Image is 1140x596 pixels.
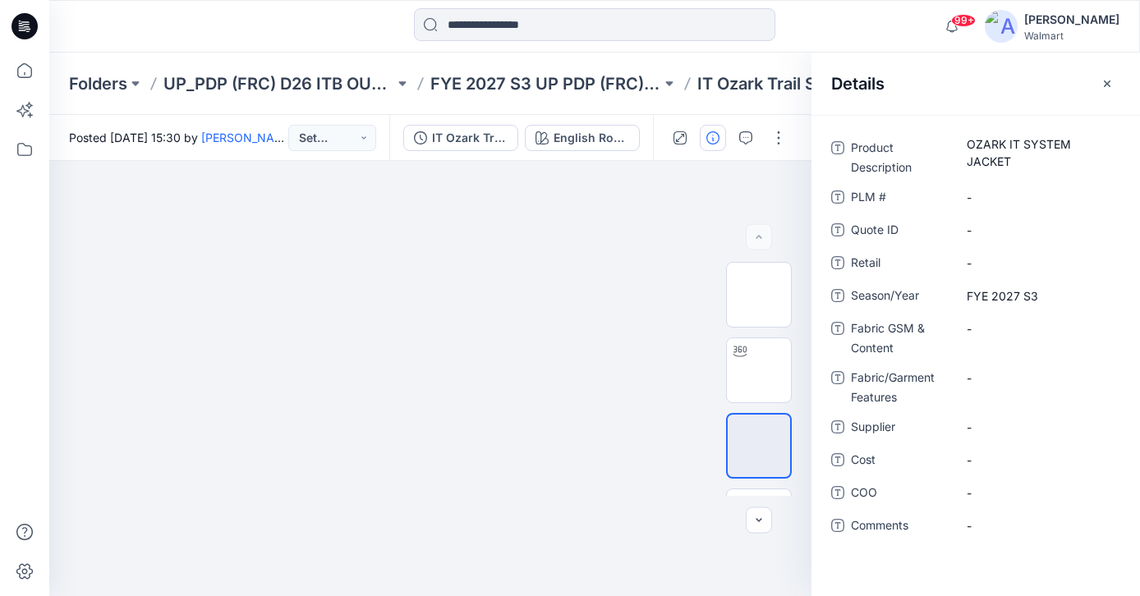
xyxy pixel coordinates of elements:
[851,368,949,407] span: Fabric/Garment Features
[851,138,949,177] span: Product Description
[430,72,661,95] a: FYE 2027 S3 UP PDP (FRC) D26 ITB Outerwear - Ozark Trail & Wonder Nation
[851,417,949,440] span: Supplier
[967,484,1110,502] span: -
[403,125,518,151] button: IT Ozark Trail System Jacket 1003 avtr changed
[727,268,791,320] img: 3/4 PNG Ghost Color Run
[967,419,1110,436] span: -
[525,125,640,151] button: English Rose 1
[967,254,1110,272] span: -
[851,286,949,309] span: Season/Year
[967,517,1110,534] span: -
[69,72,127,95] a: Folders
[951,14,976,27] span: 99+
[432,129,508,147] div: IT Ozark Trail System Jacket 1003 avtr changed
[851,253,949,276] span: Retail
[967,222,1110,239] span: -
[985,10,1018,43] img: avatar
[967,320,1110,337] span: -
[851,319,949,358] span: Fabric GSM & Content
[967,452,1110,469] span: -
[851,187,949,210] span: PLM #
[697,72,928,95] p: IT Ozark Trail System Jacket 1003 NEW
[1024,30,1119,42] div: Walmart
[851,483,949,506] span: COO
[967,287,1110,305] span: FYE 2027 S3
[700,125,726,151] button: Details
[163,72,394,95] a: UP_PDP (FRC) D26 ITB OUTERWEAR
[967,369,1110,387] span: -
[1024,10,1119,30] div: [PERSON_NAME]
[554,129,629,147] div: English Rose 1
[69,129,288,146] span: Posted [DATE] 15:30 by
[967,135,1110,170] span: OZARK IT SYSTEM JACKET
[851,450,949,473] span: Cost
[851,220,949,243] span: Quote ID
[967,189,1110,206] span: -
[201,131,296,144] a: [PERSON_NAME]
[831,74,885,94] h2: Details
[851,516,949,539] span: Comments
